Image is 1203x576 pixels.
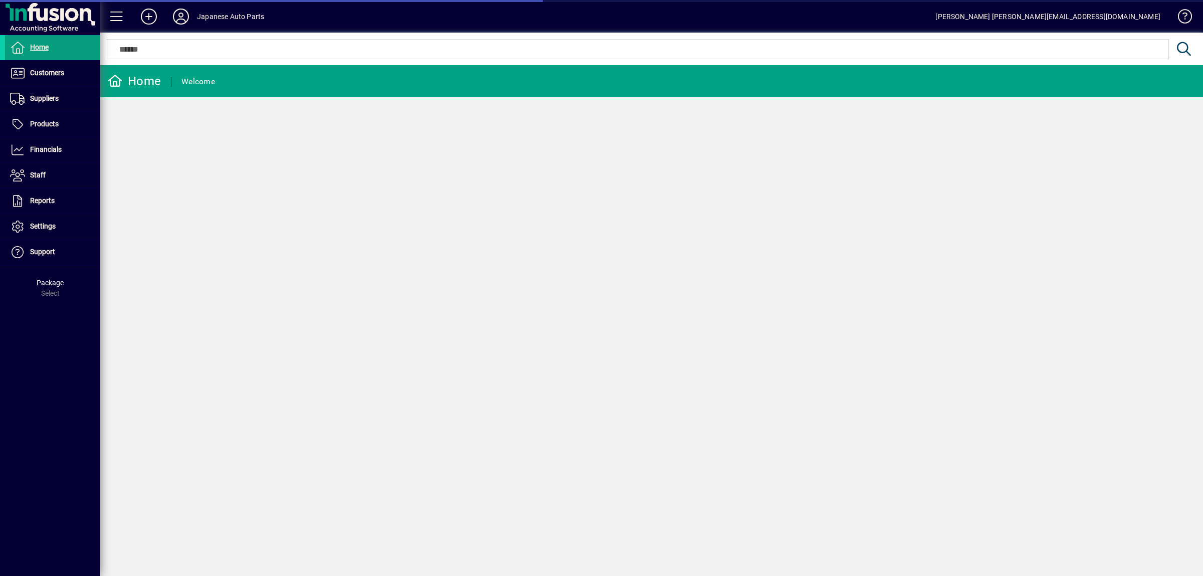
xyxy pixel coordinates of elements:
[5,214,100,239] a: Settings
[30,94,59,102] span: Suppliers
[5,61,100,86] a: Customers
[5,240,100,265] a: Support
[5,188,100,214] a: Reports
[5,86,100,111] a: Suppliers
[30,171,46,179] span: Staff
[5,112,100,137] a: Products
[30,69,64,77] span: Customers
[935,9,1160,25] div: [PERSON_NAME] [PERSON_NAME][EMAIL_ADDRESS][DOMAIN_NAME]
[108,73,161,89] div: Home
[30,222,56,230] span: Settings
[181,74,215,90] div: Welcome
[30,120,59,128] span: Products
[197,9,264,25] div: Japanese Auto Parts
[37,279,64,287] span: Package
[165,8,197,26] button: Profile
[30,248,55,256] span: Support
[30,197,55,205] span: Reports
[5,163,100,188] a: Staff
[30,43,49,51] span: Home
[30,145,62,153] span: Financials
[5,137,100,162] a: Financials
[133,8,165,26] button: Add
[1170,2,1190,35] a: Knowledge Base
